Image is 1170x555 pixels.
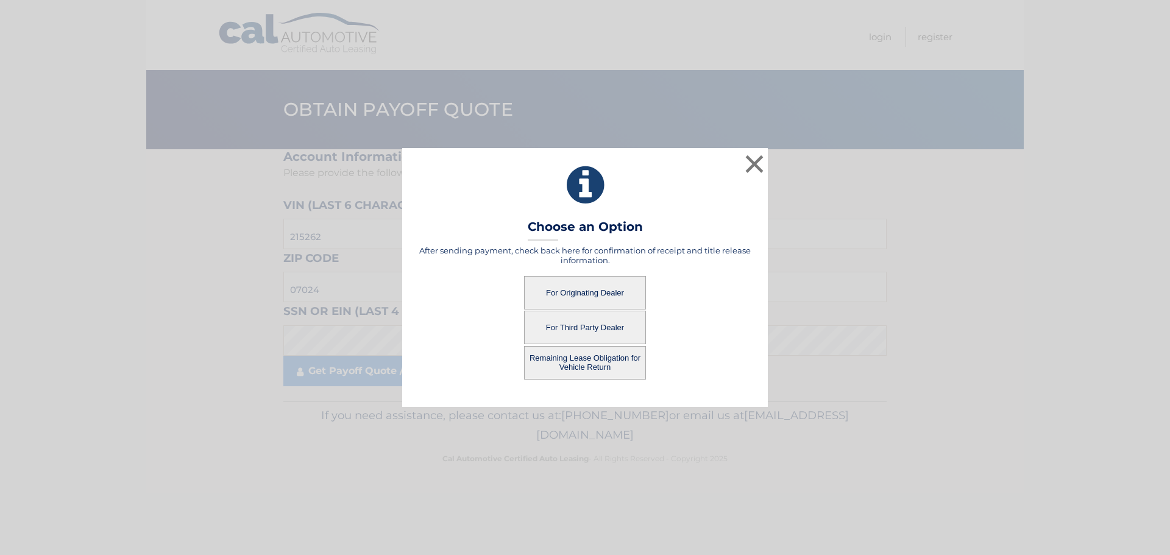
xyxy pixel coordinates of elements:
button: For Third Party Dealer [524,311,646,344]
h5: After sending payment, check back here for confirmation of receipt and title release information. [417,246,753,265]
button: For Originating Dealer [524,276,646,309]
button: Remaining Lease Obligation for Vehicle Return [524,346,646,380]
h3: Choose an Option [528,219,643,241]
button: × [742,152,767,176]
